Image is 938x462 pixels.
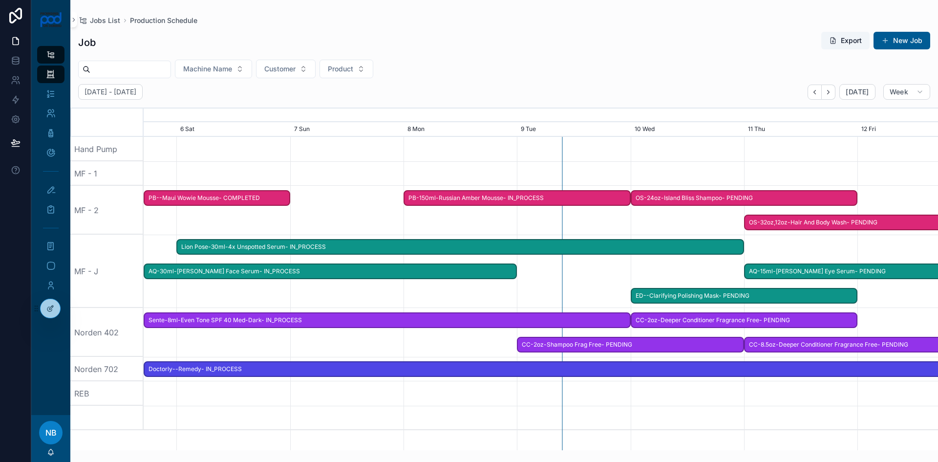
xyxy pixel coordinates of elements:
h2: [DATE] - [DATE] [85,87,136,97]
span: Jobs List [90,16,120,25]
span: PB-150ml-Russian Amber Mousse- IN_PROCESS [405,190,630,206]
div: OS-24oz-Island Bliss Shampoo- PENDING [631,190,858,206]
div: PB-150ml-Russian Amber Mousse- IN_PROCESS [404,190,631,206]
div: 10 Wed [631,122,744,137]
div: ED--Clarifying Polishing Mask- PENDING [631,288,858,304]
span: Week [890,88,908,96]
span: CC-2oz-Deeper Conditioner Fragrance Free- PENDING [632,312,857,329]
div: Lion Pose-30ml-4x Unspotted Serum- IN_PROCESS [176,239,744,255]
div: CC-2oz-Shampoo Frag Free- PENDING [517,337,744,353]
div: 8 Mon [404,122,517,137]
div: 11 Thu [744,122,857,137]
div: Hand Pump [70,137,144,161]
div: AQ-30ml-Dr Sturm Face Serum- IN_PROCESS [144,264,517,280]
div: MF - 1 [70,161,144,186]
button: New Job [874,32,930,49]
span: Lion Pose-30ml-4x Unspotted Serum- IN_PROCESS [177,239,743,255]
div: 9 Tue [517,122,630,137]
button: Week [883,84,930,100]
div: Norden 402 [70,308,144,357]
div: MF - J [70,235,144,308]
div: 6 Sat [176,122,290,137]
button: Select Button [175,60,252,78]
h1: Job [78,36,96,49]
div: MF - 2 [70,186,144,235]
span: Sente-8ml-Even Tone SPF 40 Med-Dark- IN_PROCESS [145,312,630,329]
span: ED--Clarifying Polishing Mask- PENDING [632,288,857,304]
button: Select Button [256,60,316,78]
span: [DATE] [846,88,869,96]
a: Jobs List [78,16,120,25]
a: Production Schedule [130,16,197,25]
button: Select Button [320,60,373,78]
div: CC-2oz-Deeper Conditioner Fragrance Free- PENDING [631,312,858,329]
span: OS-24oz-Island Bliss Shampoo- PENDING [632,190,857,206]
span: Customer [264,64,296,74]
div: scrollable content [31,39,70,415]
img: App logo [40,12,63,27]
div: Norden 702 [70,357,144,381]
div: Sente-8ml-Even Tone SPF 40 Med-Dark- IN_PROCESS [144,312,631,329]
span: PB--Maui Wowie Mousse- COMPLETED [145,190,289,206]
div: 7 Sun [290,122,404,137]
div: PB--Maui Wowie Mousse- COMPLETED [144,190,290,206]
button: Export [821,32,870,49]
span: CC-2oz-Shampoo Frag Free- PENDING [518,337,743,353]
div: REB [70,381,144,406]
span: Machine Name [183,64,232,74]
span: AQ-30ml-[PERSON_NAME] Face Serum- IN_PROCESS [145,264,516,280]
span: NB [45,427,57,439]
button: [DATE] [839,84,875,100]
span: Product [328,64,353,74]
